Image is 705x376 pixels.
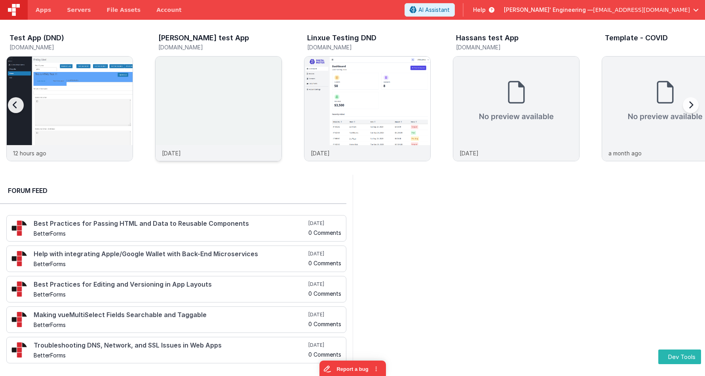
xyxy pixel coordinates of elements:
[6,276,346,302] a: Best Practices for Editing and Versioning in App Layouts BetterForms [DATE] 0 Comments
[6,246,346,272] a: Help with integrating Apple/Google Wallet with Back-End Microservices BetterForms [DATE] 0 Comments
[67,6,91,14] span: Servers
[456,44,580,50] h5: [DOMAIN_NAME]
[36,6,51,14] span: Apps
[34,231,307,236] h5: BetterForms
[308,220,341,227] h5: [DATE]
[608,149,642,157] p: a month ago
[11,220,27,236] img: 295_2.png
[418,6,450,14] span: AI Assistant
[11,251,27,266] img: 295_2.png
[10,44,133,50] h5: [DOMAIN_NAME]
[11,281,27,297] img: 295_2.png
[308,351,341,357] h5: 0 Comments
[658,350,701,364] button: Dev Tools
[308,342,341,348] h5: [DATE]
[6,337,346,363] a: Troubleshooting DNS, Network, and SSL Issues in Web Apps BetterForms [DATE] 0 Comments
[307,34,376,42] h3: Linxue Testing DND
[34,261,307,267] h5: BetterForms
[158,44,282,50] h5: [DOMAIN_NAME]
[34,352,307,358] h5: BetterForms
[473,6,486,14] span: Help
[162,149,181,157] p: [DATE]
[605,34,668,42] h3: Template - COVID
[308,251,341,257] h5: [DATE]
[308,321,341,327] h5: 0 Comments
[308,260,341,266] h5: 0 Comments
[307,44,431,50] h5: [DOMAIN_NAME]
[34,312,307,319] h4: Making vueMultiSelect Fields Searchable and Taggable
[456,34,519,42] h3: Hassans test App
[107,6,141,14] span: File Assets
[308,312,341,318] h5: [DATE]
[6,215,346,242] a: Best Practices for Passing HTML and Data to Reusable Components BetterForms [DATE] 0 Comments
[34,322,307,328] h5: BetterForms
[311,149,330,157] p: [DATE]
[34,291,307,297] h5: BetterForms
[34,281,307,288] h4: Best Practices for Editing and Versioning in App Layouts
[504,6,593,14] span: [PERSON_NAME]' Engineering —
[34,251,307,258] h4: Help with integrating Apple/Google Wallet with Back-End Microservices
[158,34,249,42] h3: [PERSON_NAME] test App
[34,342,307,349] h4: Troubleshooting DNS, Network, and SSL Issues in Web Apps
[8,186,338,195] h2: Forum Feed
[34,220,307,227] h4: Best Practices for Passing HTML and Data to Reusable Components
[593,6,690,14] span: [EMAIL_ADDRESS][DOMAIN_NAME]
[308,281,341,287] h5: [DATE]
[11,342,27,358] img: 295_2.png
[11,312,27,327] img: 295_2.png
[6,306,346,333] a: Making vueMultiSelect Fields Searchable and Taggable BetterForms [DATE] 0 Comments
[504,6,699,14] button: [PERSON_NAME]' Engineering — [EMAIL_ADDRESS][DOMAIN_NAME]
[405,3,455,17] button: AI Assistant
[308,291,341,297] h5: 0 Comments
[10,34,64,42] h3: Test App (DND)
[460,149,479,157] p: [DATE]
[308,230,341,236] h5: 0 Comments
